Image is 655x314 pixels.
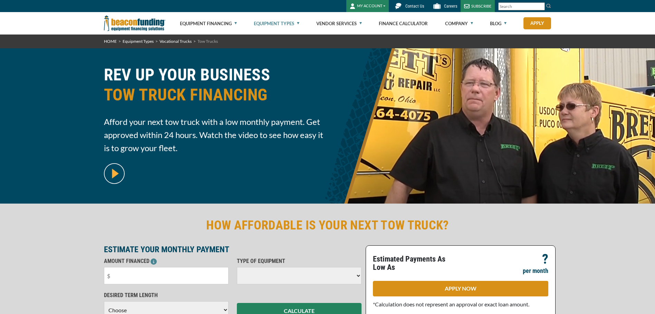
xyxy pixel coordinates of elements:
input: Search [498,2,545,10]
span: Contact Us [405,4,424,9]
input: $ [104,267,229,284]
a: Equipment Types [123,39,154,44]
p: per month [523,267,548,275]
p: ESTIMATE YOUR MONTHLY PAYMENT [104,245,362,254]
a: Company [445,12,473,35]
span: Afford your next tow truck with a low monthly payment. Get approved within 24 hours. Watch the vi... [104,115,324,155]
img: video modal pop-up play button [104,163,125,184]
a: Equipment Types [254,12,299,35]
a: Blog [490,12,507,35]
a: APPLY NOW [373,281,548,296]
a: HOME [104,39,117,44]
h2: HOW AFFORDABLE IS YOUR NEXT TOW TRUCK? [104,217,551,233]
a: Equipment Financing [180,12,237,35]
h1: REV UP YOUR BUSINESS [104,65,324,110]
p: TYPE OF EQUIPMENT [237,257,362,265]
a: Finance Calculator [379,12,428,35]
img: Search [546,3,551,9]
a: Clear search text [538,4,543,9]
a: Vocational Trucks [160,39,192,44]
p: AMOUNT FINANCED [104,257,229,265]
span: TOW TRUCK FINANCING [104,85,324,105]
span: Careers [444,4,457,9]
a: Vendor Services [316,12,362,35]
img: Beacon Funding Corporation logo [104,12,165,35]
span: *Calculation does not represent an approval or exact loan amount. [373,301,529,307]
p: Estimated Payments As Low As [373,255,456,272]
p: DESIRED TERM LENGTH [104,291,229,300]
a: Apply [523,17,551,29]
span: Tow Trucks [198,39,218,44]
p: ? [542,255,548,263]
